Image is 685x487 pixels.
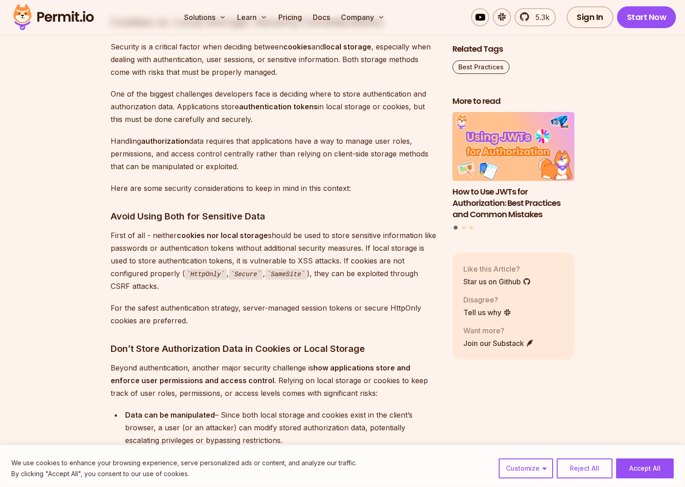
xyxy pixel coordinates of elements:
p: By clicking "Accept All", you consent to our use of cookies. [11,468,357,479]
button: Learn [233,8,271,26]
button: Customize [499,458,553,478]
button: Go to slide 3 [470,226,473,229]
p: One of the biggest challenges developers face is deciding where to store authentication and autho... [111,88,438,126]
strong: authorization [141,136,189,146]
div: Posts [452,112,575,231]
h3: Don’t Store Authorization Data in Cookies or Local Storage [111,341,438,356]
img: How to Use JWTs for Authorization: Best Practices and Common Mistakes [452,112,575,181]
p: Want more? [463,325,534,336]
img: Permit logo [9,2,98,33]
code: HttpOnly [185,269,227,280]
p: First of all - neither should be used to store sensitive information like passwords or authentica... [111,229,438,293]
strong: local storage [324,42,371,51]
li: 1 of 3 [452,112,575,220]
p: Here are some security considerations to keep in mind in this context: [111,182,438,195]
a: Pricing [275,8,306,26]
strong: cookies [283,42,311,51]
strong: authentication tokens [239,102,318,111]
button: Reject All [557,458,612,478]
a: Star us on Github [463,276,531,287]
p: Like this Article? [463,263,531,274]
p: Handling data requires that applications have a way to manage user roles, permissions, and access... [111,135,438,173]
strong: cookies nor local storage [177,231,268,240]
h3: Avoid Using Both for Sensitive Data [111,209,438,224]
div: – Since both local storage and cookies exist in the client’s browser, a user (or an attacker) can... [125,409,438,447]
p: We use cookies to enhance your browsing experience, serve personalized ads or content, and analyz... [11,458,357,468]
p: Beyond authentication, another major security challenge is . Relying on local storage or cookies ... [111,361,438,399]
button: Accept All [616,458,674,478]
a: How to Use JWTs for Authorization: Best Practices and Common MistakesHow to Use JWTs for Authoriz... [452,112,575,220]
p: Security is a critical factor when deciding between and , especially when dealing with authentica... [111,40,438,78]
code: Secure [229,269,263,280]
a: Best Practices [452,60,510,74]
h3: How to Use JWTs for Authorization: Best Practices and Common Mistakes [452,186,575,220]
button: Go to slide 1 [454,226,458,230]
span: 5.3k [530,12,549,23]
a: 5.3k [515,8,556,26]
p: Disagree? [463,294,511,305]
button: Solutions [180,8,230,26]
a: Join our Substack [463,338,534,349]
a: Start Now [617,6,676,28]
strong: Data can be manipulated [125,410,215,419]
button: Company [337,8,389,26]
h2: More to read [452,96,575,107]
a: Tell us why [463,307,511,318]
code: SameSite [265,269,307,280]
p: For the safest authentication strategy, server-managed session tokens or secure HttpOnly cookies ... [111,302,438,327]
h2: Related Tags [452,44,575,55]
button: Go to slide 2 [462,226,466,229]
a: Sign In [567,6,613,28]
a: Docs [309,8,334,26]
